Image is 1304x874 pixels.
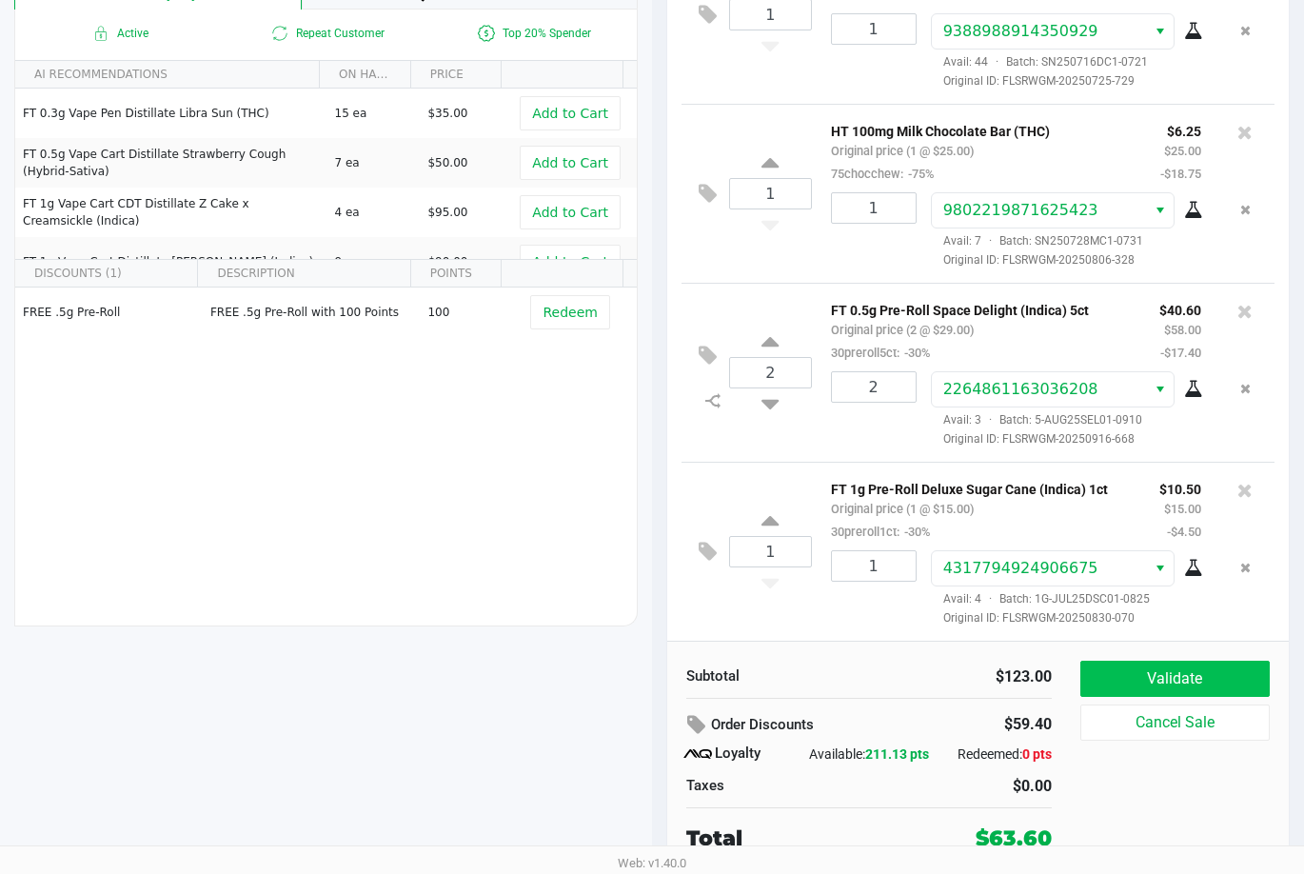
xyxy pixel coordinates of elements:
[981,234,999,248] span: ·
[268,22,291,45] inline-svg: Is repeat customer
[808,745,930,765] div: Available:
[1146,193,1174,228] button: Select
[15,89,326,138] td: FT 0.3g Vape Pen Distillate Libra Sun (THC)
[427,206,467,219] span: $95.00
[520,96,621,130] button: Add to Cart
[419,288,512,337] td: 100
[831,144,974,158] small: Original price (1 @ $25.00)
[831,477,1131,497] p: FT 1g Pre-Roll Deluxe Sugar Cane (Indica) 1ct
[530,295,609,329] button: Redeem
[326,188,420,237] td: 4 ea
[532,254,608,269] span: Add to Cart
[831,346,930,360] small: 30preroll5ct:
[931,592,1150,606] span: Avail: 4 Batch: 1G-JUL25DSC01-0825
[202,288,420,337] td: FREE .5g Pre-Roll with 100 Points
[532,205,608,220] span: Add to Cart
[686,743,808,765] div: Loyalty
[326,237,420,287] td: 9 ea
[15,22,223,45] span: Active
[1233,550,1258,586] button: Remove the package from the orderLine
[1159,477,1201,497] p: $10.50
[1233,371,1258,407] button: Remove the package from the orderLine
[429,22,637,45] span: Top 20% Spender
[1159,298,1201,318] p: $40.60
[1164,502,1201,516] small: $15.00
[15,61,637,259] div: Data table
[223,22,430,45] span: Repeat Customer
[1146,372,1174,407] button: Select
[427,255,467,268] span: $90.00
[949,708,1052,741] div: $59.40
[981,413,999,427] span: ·
[1233,192,1258,228] button: Remove the package from the orderLine
[15,260,637,574] div: Data table
[15,237,326,287] td: FT 1g Vape Cart Distillate [PERSON_NAME] (Indica)
[520,195,621,229] button: Add to Cart
[931,234,1143,248] span: Avail: 7 Batch: SN250728MC1-0731
[981,592,999,606] span: ·
[686,665,855,687] div: Subtotal
[883,775,1052,798] div: $0.00
[686,823,911,854] div: Total
[15,288,202,337] td: FREE .5g Pre-Roll
[520,245,621,279] button: Add to Cart
[532,106,608,121] span: Add to Cart
[89,22,112,45] inline-svg: Active loyalty member
[696,388,729,413] inline-svg: Split item qty to new line
[831,119,1132,139] p: HT 100mg Milk Chocolate Bar (THC)
[326,138,420,188] td: 7 ea
[326,89,420,138] td: 15 ea
[532,155,608,170] span: Add to Cart
[943,380,1098,398] span: 2264861163036208
[319,61,410,89] th: ON HAND
[1160,346,1201,360] small: -$17.40
[1164,144,1201,158] small: $25.00
[686,708,920,743] div: Order Discounts
[931,413,1142,427] span: Avail: 3 Batch: 5-AUG25SEL01-0910
[410,61,502,89] th: PRICE
[15,61,319,89] th: AI RECOMMENDATIONS
[1146,551,1174,586] button: Select
[931,55,1148,69] span: Avail: 44 Batch: SN250716DC1-0721
[15,138,326,188] td: FT 0.5g Vape Cart Distillate Strawberry Cough (Hybrid-Sativa)
[197,260,409,288] th: DESCRIPTION
[931,72,1201,89] span: Original ID: FLSRWGM-20250725-729
[410,260,502,288] th: POINTS
[1233,13,1258,49] button: Remove the package from the orderLine
[831,502,974,516] small: Original price (1 @ $15.00)
[943,201,1098,219] span: 9802219871625423
[1080,661,1270,697] button: Validate
[1022,746,1052,762] span: 0 pts
[976,823,1052,854] div: $63.60
[427,156,467,169] span: $50.00
[899,525,930,539] span: -30%
[943,22,1098,40] span: 9388988914350929
[1160,119,1201,139] p: $6.25
[931,251,1201,268] span: Original ID: FLSRWGM-20250806-328
[931,609,1201,626] span: Original ID: FLSRWGM-20250830-070
[899,346,930,360] span: -30%
[831,323,974,337] small: Original price (2 @ $29.00)
[943,559,1098,577] span: 4317794924906675
[1164,323,1201,337] small: $58.00
[831,298,1131,318] p: FT 0.5g Pre-Roll Space Delight (Indica) 5ct
[931,430,1201,447] span: Original ID: FLSRWGM-20250916-668
[543,305,597,320] span: Redeem
[427,107,467,120] span: $35.00
[686,775,855,797] div: Taxes
[475,22,498,45] inline-svg: Is a top 20% spender
[865,746,929,762] span: 211.13 pts
[831,167,934,181] small: 75chocchew:
[15,188,326,237] td: FT 1g Vape Cart CDT Distillate Z Cake x Creamsickle (Indica)
[883,665,1052,688] div: $123.00
[1160,167,1201,181] small: -$18.75
[618,856,686,870] span: Web: v1.40.0
[1080,705,1270,741] button: Cancel Sale
[903,167,934,181] span: -75%
[831,525,930,539] small: 30preroll1ct:
[988,55,1006,69] span: ·
[520,146,621,180] button: Add to Cart
[1146,14,1174,49] button: Select
[15,260,197,288] th: DISCOUNTS (1)
[930,745,1052,765] div: Redeemed:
